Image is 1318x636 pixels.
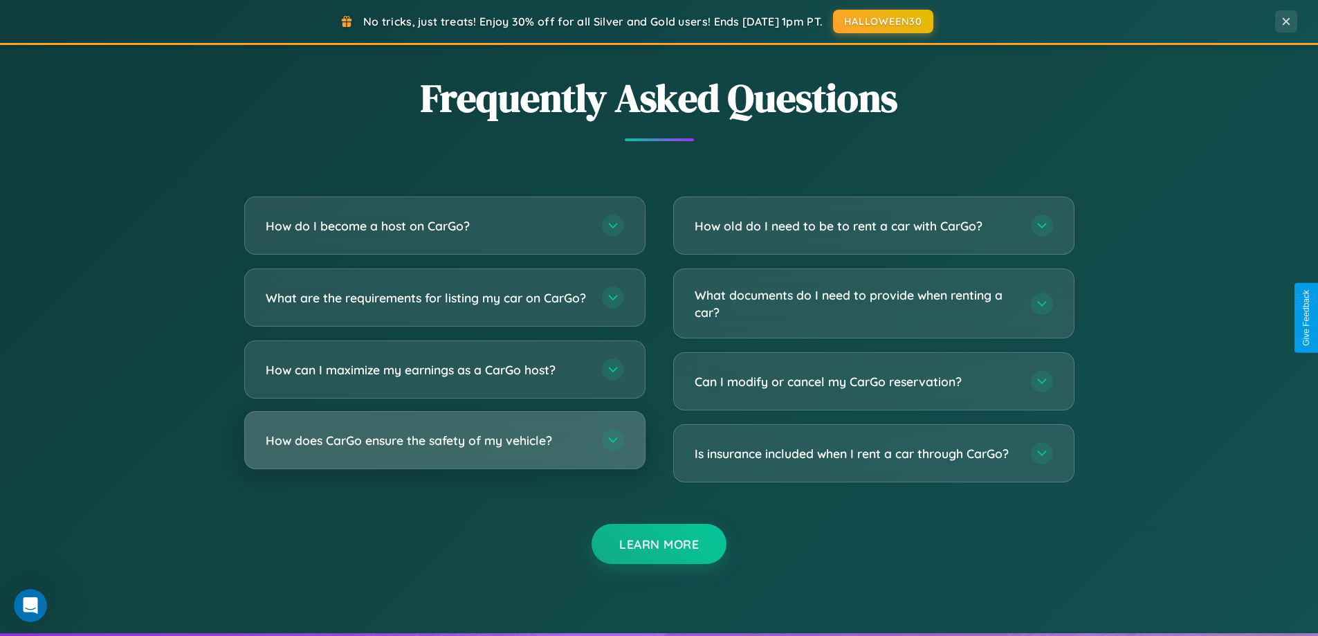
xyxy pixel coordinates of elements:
button: HALLOWEEN30 [833,10,933,33]
iframe: Intercom live chat [14,589,47,622]
div: Give Feedback [1301,290,1311,346]
button: Learn More [592,524,726,564]
h3: How can I maximize my earnings as a CarGo host? [266,361,588,379]
h3: How do I become a host on CarGo? [266,217,588,235]
h3: What are the requirements for listing my car on CarGo? [266,289,588,307]
h3: What documents do I need to provide when renting a car? [695,287,1017,320]
h3: How old do I need to be to rent a car with CarGo? [695,217,1017,235]
h3: How does CarGo ensure the safety of my vehicle? [266,432,588,449]
span: No tricks, just treats! Enjoy 30% off for all Silver and Gold users! Ends [DATE] 1pm PT. [363,15,823,28]
h2: Frequently Asked Questions [244,71,1074,125]
h3: Is insurance included when I rent a car through CarGo? [695,445,1017,462]
h3: Can I modify or cancel my CarGo reservation? [695,373,1017,390]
